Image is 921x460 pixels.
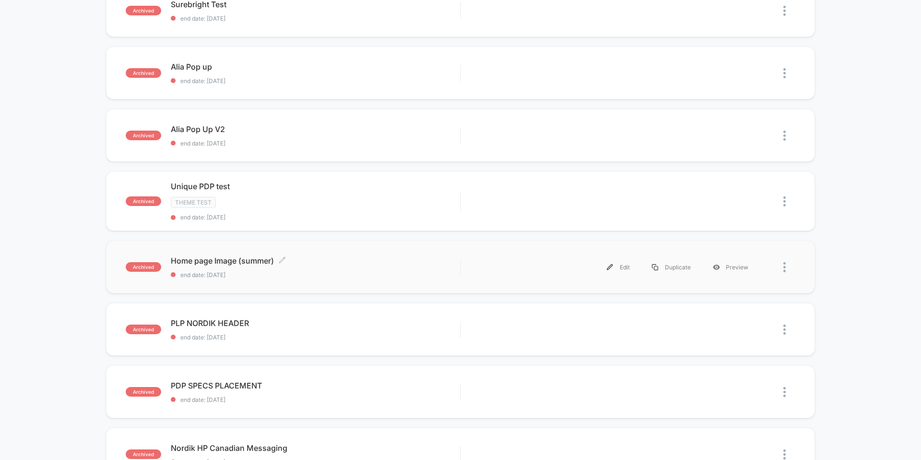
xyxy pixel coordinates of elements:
[783,6,786,16] img: close
[126,6,161,15] span: archived
[171,182,460,191] span: Unique PDP test
[783,68,786,78] img: close
[783,387,786,397] img: close
[126,387,161,397] span: archived
[171,197,216,208] span: Theme Test
[171,77,460,85] span: end date: [DATE]
[783,196,786,206] img: close
[652,264,658,270] img: menu
[783,262,786,272] img: close
[596,256,641,278] div: Edit
[126,262,161,272] span: archived
[171,443,460,453] span: Nordik HP Canadian Messaging
[171,271,460,278] span: end date: [DATE]
[171,214,460,221] span: end date: [DATE]
[783,449,786,460] img: close
[126,449,161,459] span: archived
[126,68,161,78] span: archived
[171,62,460,72] span: Alia Pop up
[171,140,460,147] span: end date: [DATE]
[126,131,161,140] span: archived
[171,381,460,390] span: PDP SPECS PLACEMENT
[641,256,702,278] div: Duplicate
[171,15,460,22] span: end date: [DATE]
[171,318,460,328] span: PLP NORDIK HEADER
[702,256,759,278] div: Preview
[171,256,460,266] span: Home page Image (summer)
[171,396,460,403] span: end date: [DATE]
[783,131,786,141] img: close
[126,196,161,206] span: archived
[171,124,460,134] span: Alia Pop Up V2
[607,264,613,270] img: menu
[171,334,460,341] span: end date: [DATE]
[126,325,161,334] span: archived
[783,325,786,335] img: close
